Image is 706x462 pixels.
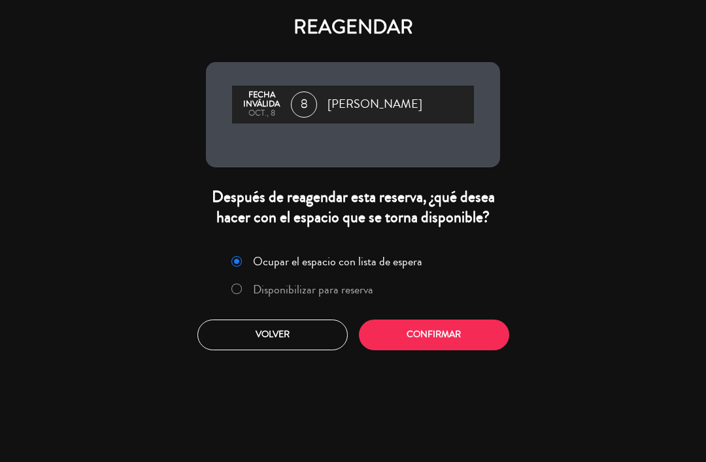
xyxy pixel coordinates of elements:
[253,284,373,295] label: Disponibilizar para reserva
[328,95,422,114] span: [PERSON_NAME]
[206,16,500,39] h4: REAGENDAR
[359,320,509,350] button: Confirmar
[197,320,348,350] button: Volver
[253,256,422,267] label: Ocupar el espacio con lista de espera
[206,187,500,227] div: Después de reagendar esta reserva, ¿qué desea hacer con el espacio que se torna disponible?
[239,109,284,118] div: oct., 8
[291,91,317,118] span: 8
[239,91,284,109] div: Fecha inválida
